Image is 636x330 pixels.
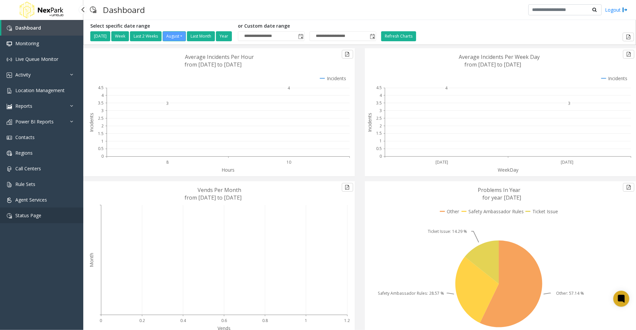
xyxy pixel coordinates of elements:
text: 8 [166,159,169,165]
img: 'icon' [7,166,12,172]
a: Dashboard [1,20,83,36]
text: Ticket Issue: 14.29 % [428,229,467,234]
text: 0 [100,318,102,323]
text: 4 [101,92,104,98]
button: Export to pdf [342,50,353,59]
button: Last 2 Weeks [130,31,162,41]
span: Rule Sets [15,181,35,187]
img: 'icon' [7,57,12,62]
text: 3 [166,100,169,106]
text: 2 [379,123,382,129]
button: August [163,31,186,41]
span: Reports [15,103,32,109]
img: pageIcon [90,2,96,18]
img: 'icon' [7,41,12,47]
button: [DATE] [90,31,110,41]
button: Export to pdf [623,50,634,59]
img: 'icon' [7,182,12,187]
text: 3.5 [376,100,382,106]
span: Toggle popup [368,32,376,41]
span: Live Queue Monitor [15,56,58,62]
text: 0.5 [98,146,104,152]
span: Call Centers [15,165,41,172]
button: Year [216,31,232,41]
text: Vends Per Month [198,186,241,194]
span: Status Page [15,212,41,219]
text: Other: 57.14 % [556,290,584,296]
text: for year [DATE] [482,194,521,201]
text: [DATE] [435,159,448,165]
text: 0.4 [180,318,186,323]
img: 'icon' [7,135,12,140]
h3: Dashboard [100,2,148,18]
span: Location Management [15,87,65,93]
img: 'icon' [7,88,12,93]
text: 3.5 [98,100,104,106]
text: 2.5 [376,115,382,121]
text: 3 [568,100,570,106]
text: 0.6 [221,318,227,323]
text: Incidents [88,113,95,132]
text: from [DATE] to [DATE] [185,194,242,201]
text: 1 [101,138,104,144]
text: 0 [379,154,382,159]
text: 4 [445,85,448,91]
img: 'icon' [7,26,12,31]
text: 0.5 [376,146,382,152]
text: 0.8 [262,318,268,323]
text: 0 [101,154,104,159]
a: Logout [605,6,628,13]
text: 1.5 [98,131,104,136]
button: Last Month [187,31,215,41]
button: Refresh Charts [381,31,416,41]
text: 4 [379,92,382,98]
text: WeekDay [498,167,519,173]
span: Toggle popup [297,32,304,41]
text: 0.2 [139,318,145,323]
text: Incidents [366,113,373,132]
h5: Select specific date range [90,23,233,29]
img: 'icon' [7,73,12,78]
text: 3 [101,108,104,113]
h5: or Custom date range [238,23,376,29]
img: 'icon' [7,119,12,125]
text: 10 [287,159,291,165]
span: Agent Services [15,197,47,203]
text: Hours [222,167,235,173]
button: Week [111,31,129,41]
span: Power BI Reports [15,118,54,125]
text: Average Incidents Per Hour [185,53,254,61]
img: 'icon' [7,213,12,219]
text: 1.5 [376,131,382,136]
text: 1 [379,138,382,144]
text: Safety Ambassador Rules: 28.57 % [378,290,444,296]
text: 2 [101,123,104,129]
img: 'icon' [7,104,12,109]
text: 3 [379,108,382,113]
text: Average Incidents Per Week Day [459,53,540,61]
button: Export to pdf [342,183,353,192]
text: 4.5 [98,85,104,90]
text: 1.2 [344,318,350,323]
text: Month [88,253,95,267]
text: 4 [288,85,290,91]
button: Export to pdf [623,33,634,41]
text: 1 [305,318,307,323]
span: Regions [15,150,33,156]
text: 4.5 [376,85,382,90]
button: Export to pdf [623,183,634,192]
span: Dashboard [15,25,41,31]
text: [DATE] [561,159,573,165]
text: 2.5 [98,115,104,121]
span: Monitoring [15,40,39,47]
img: logout [622,6,628,13]
text: from [DATE] to [DATE] [185,61,242,68]
text: Problems In Year [478,186,521,194]
span: Contacts [15,134,35,140]
span: Activity [15,72,31,78]
img: 'icon' [7,151,12,156]
img: 'icon' [7,198,12,203]
text: from [DATE] to [DATE] [464,61,521,68]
